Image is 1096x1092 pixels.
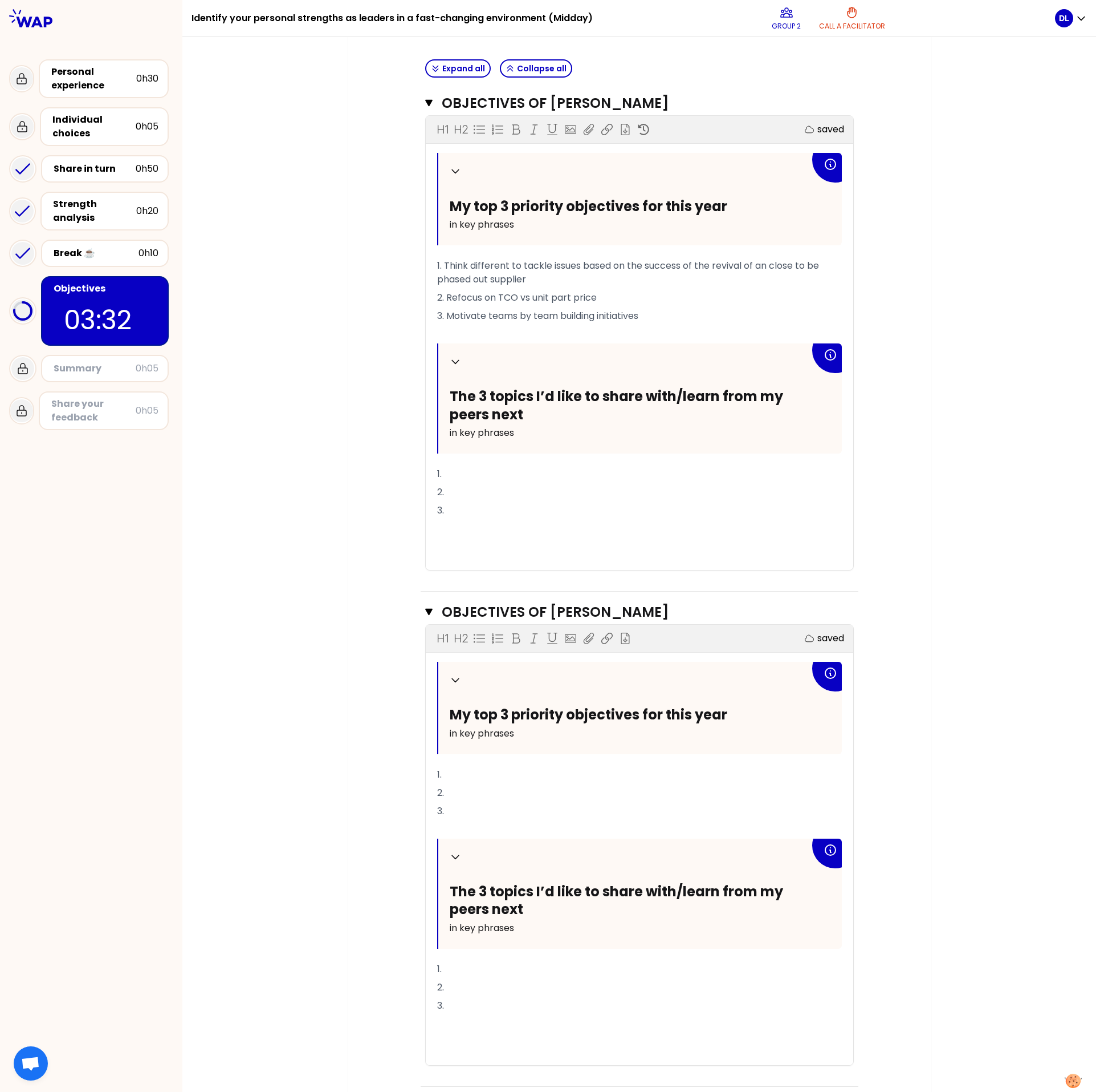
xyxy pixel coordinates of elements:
span: 1. [437,467,442,480]
p: DL [1059,13,1069,24]
div: 0h50 [136,162,158,176]
div: Individual choices [52,113,136,140]
h3: Objectives of [PERSON_NAME] [442,603,814,621]
div: 0h05 [136,362,158,375]
span: 1. [437,962,442,976]
div: 0h05 [136,120,158,134]
span: My top 3 priority objectives for this year [450,197,727,216]
span: 3. [437,504,444,517]
p: 03:32 [64,300,146,340]
p: saved [817,123,844,136]
p: saved [817,632,844,645]
span: 3. [437,999,444,1012]
span: in key phrases [450,727,514,740]
div: 0h30 [136,72,158,86]
p: Call a facilitator [819,22,885,31]
div: Share your feedback [51,397,136,424]
div: Strength analysis [53,197,136,225]
button: Collapse all [500,59,572,78]
button: Group 2 [767,1,805,35]
div: Summary [54,362,136,375]
p: H2 [454,122,468,137]
div: Share in turn [54,162,136,176]
button: Objectives of [PERSON_NAME] [425,603,854,621]
button: Objectives of [PERSON_NAME] [425,94,854,112]
div: 0h20 [136,204,158,218]
button: DL [1055,9,1087,27]
div: Break ☕️ [54,246,138,260]
p: H2 [454,630,468,646]
button: Expand all [425,59,491,78]
div: 0h05 [136,404,158,418]
span: 1. Think different to tackle issues based on the success of the revival of an close to be phased ... [437,259,821,286]
div: 0h10 [138,246,158,260]
span: in key phrases [450,921,514,935]
div: Personal experience [51,65,136,92]
span: 2. [437,981,444,994]
div: Ouvrir le chat [14,1046,48,1081]
span: 2. [437,786,444,799]
p: Group 2 [772,22,801,31]
span: 3. [437,804,444,818]
span: 2. [437,486,444,499]
span: 3. Motivate teams by team building initiatives [437,309,638,322]
button: Call a facilitator [814,1,890,35]
p: H1 [437,630,449,646]
span: in key phrases [450,426,514,439]
span: 2. Refocus on TCO vs unit part price [437,291,597,304]
span: The 3 topics I’d like to share with/learn from my peers next [450,387,786,423]
span: 1. [437,768,442,781]
p: H1 [437,122,449,137]
span: in key phrases [450,218,514,231]
span: The 3 topics I’d like to share with/learn from my peers next [450,882,786,919]
h3: Objectives of [PERSON_NAME] [442,94,814,112]
div: Objectives [54,282,158,296]
span: My top 3 priority objectives for this year [450,705,727,724]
